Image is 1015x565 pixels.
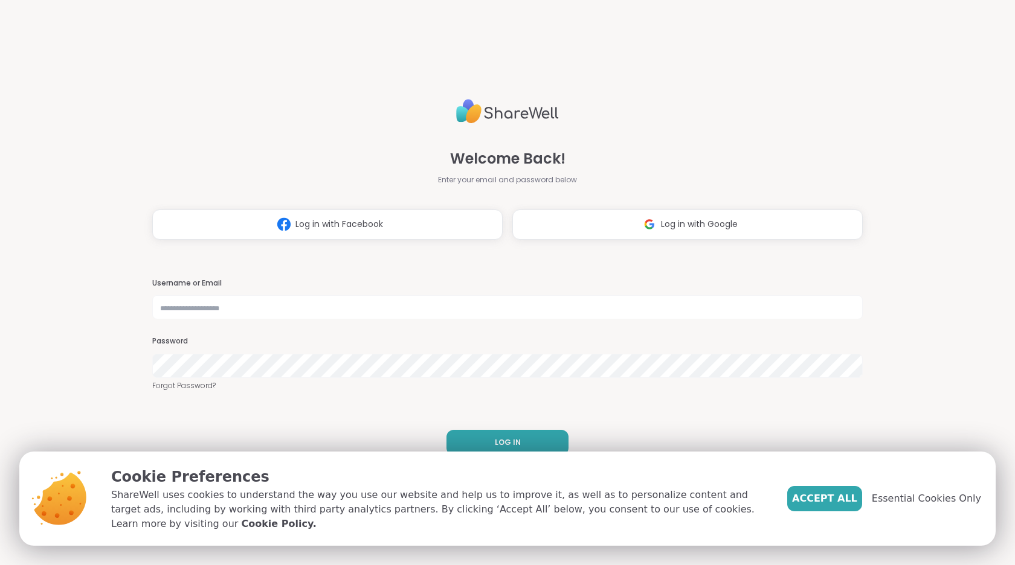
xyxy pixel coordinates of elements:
p: Cookie Preferences [111,466,768,488]
a: Cookie Policy. [241,517,316,531]
img: ShareWell Logomark [272,213,295,235]
img: ShareWell Logomark [638,213,661,235]
span: Essential Cookies Only [872,491,981,506]
span: Welcome Back! [450,148,565,170]
img: ShareWell Logo [456,94,559,129]
button: LOG IN [446,430,569,455]
button: Log in with Facebook [152,209,503,240]
button: Log in with Google [512,209,863,240]
button: Accept All [787,486,862,511]
h3: Password [152,336,863,346]
p: ShareWell uses cookies to understand the way you use our website and help us to improve it, as we... [111,488,768,531]
span: Log in with Facebook [295,218,383,231]
span: Log in with Google [661,218,738,231]
a: Forgot Password? [152,380,863,391]
span: LOG IN [495,437,521,448]
span: Accept All [792,491,857,506]
span: Enter your email and password below [438,174,577,185]
h3: Username or Email [152,278,863,289]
